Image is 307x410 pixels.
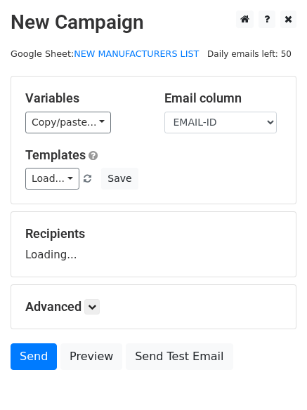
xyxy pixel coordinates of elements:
span: Daily emails left: 50 [202,46,296,62]
h5: Advanced [25,299,282,315]
a: Templates [25,147,86,162]
a: NEW MANUFACTURERS LIST [74,48,199,59]
a: Send [11,343,57,370]
h5: Email column [164,91,282,106]
small: Google Sheet: [11,48,199,59]
div: Loading... [25,226,282,263]
h5: Variables [25,91,143,106]
h5: Recipients [25,226,282,242]
a: Daily emails left: 50 [202,48,296,59]
a: Send Test Email [126,343,233,370]
a: Load... [25,168,79,190]
a: Preview [60,343,122,370]
a: Copy/paste... [25,112,111,133]
h2: New Campaign [11,11,296,34]
button: Save [101,168,138,190]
